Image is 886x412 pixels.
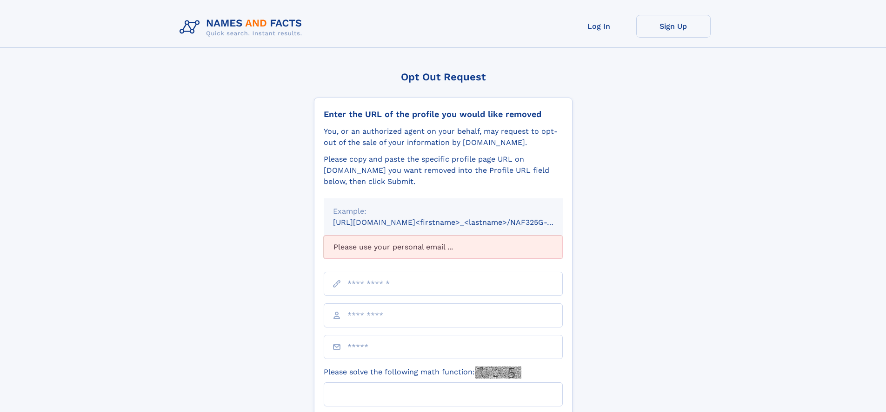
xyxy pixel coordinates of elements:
img: Logo Names and Facts [176,15,310,40]
label: Please solve the following math function: [324,366,521,379]
small: [URL][DOMAIN_NAME]<firstname>_<lastname>/NAF325G-xxxxxxxx [333,218,580,227]
a: Log In [562,15,636,38]
div: Enter the URL of the profile you would like removed [324,109,563,119]
div: Example: [333,206,553,217]
div: You, or an authorized agent on your behalf, may request to opt-out of the sale of your informatio... [324,126,563,148]
div: Please copy and paste the specific profile page URL on [DOMAIN_NAME] you want removed into the Pr... [324,154,563,187]
a: Sign Up [636,15,711,38]
div: Please use your personal email ... [324,235,563,259]
div: Opt Out Request [314,71,573,83]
